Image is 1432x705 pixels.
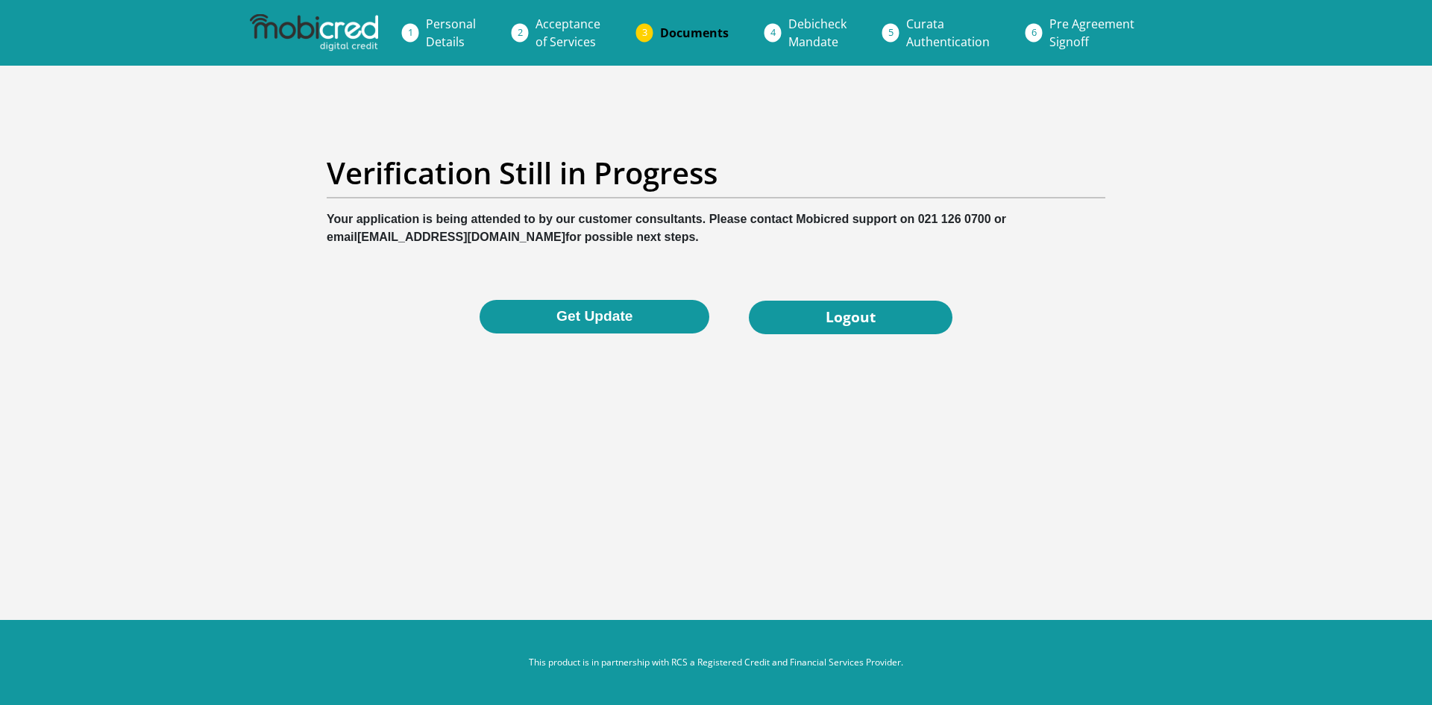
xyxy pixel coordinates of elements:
span: Curata Authentication [906,16,990,50]
a: Acceptanceof Services [524,9,612,57]
img: mobicred logo [250,14,378,51]
a: Logout [749,301,952,334]
a: CurataAuthentication [894,9,1002,57]
span: Documents [660,25,729,41]
span: Pre Agreement Signoff [1049,16,1134,50]
span: Acceptance of Services [536,16,600,50]
b: Your application is being attended to by our customer consultants. Please contact Mobicred suppor... [327,213,1006,243]
a: Pre AgreementSignoff [1037,9,1146,57]
p: This product is in partnership with RCS a Registered Credit and Financial Services Provider. [302,656,1130,669]
span: Personal Details [426,16,476,50]
a: Documents [648,18,741,48]
a: DebicheckMandate [776,9,858,57]
span: Debicheck Mandate [788,16,847,50]
h2: Verification Still in Progress [327,155,1105,191]
button: Get Update [480,300,709,333]
a: PersonalDetails [414,9,488,57]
